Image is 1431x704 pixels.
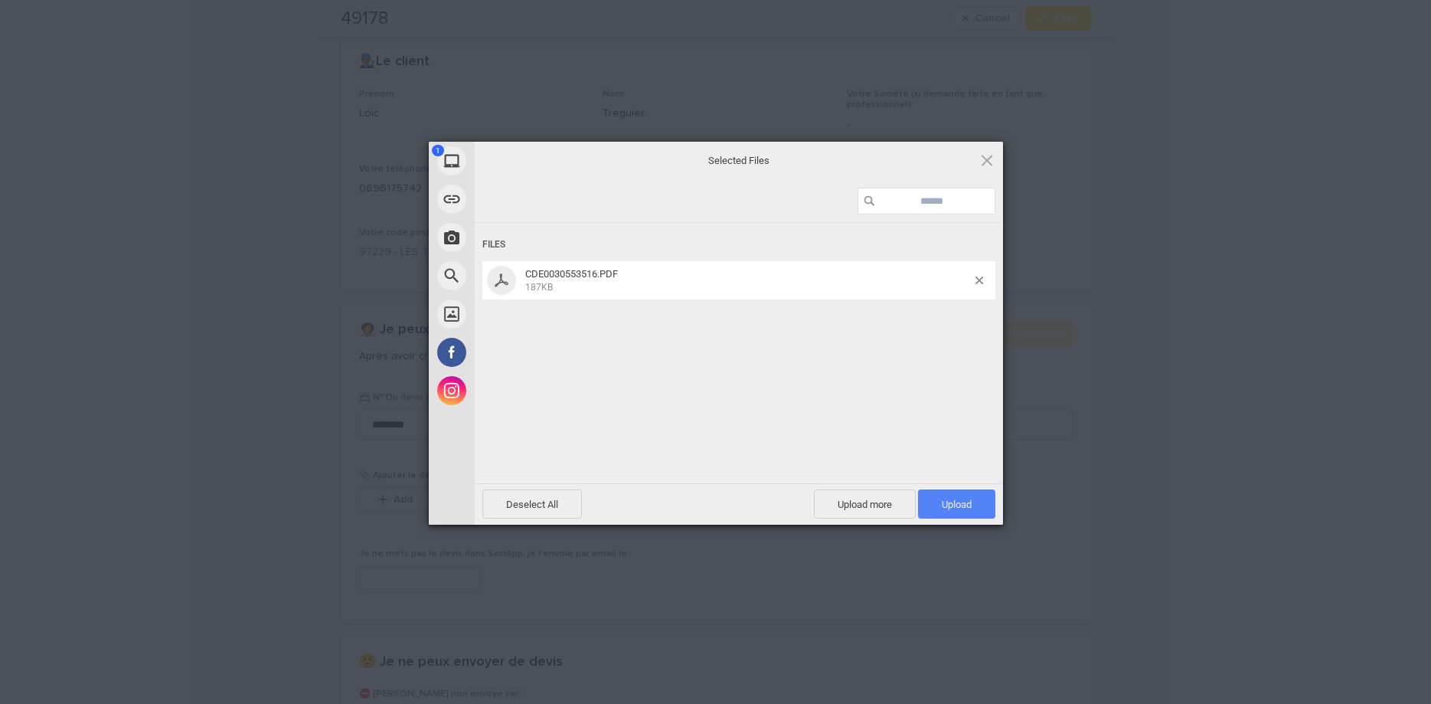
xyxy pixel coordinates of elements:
span: Click here or hit ESC to close picker [979,152,995,169]
span: Upload more [814,490,916,519]
span: 187KB [525,282,553,293]
div: Facebook [429,333,613,372]
span: Selected Files [586,153,892,167]
span: 1 [432,145,444,156]
span: Upload [942,499,972,510]
span: CDE0030553516.PDF [525,268,618,280]
div: Instagram [429,372,613,410]
div: Files [482,231,995,259]
span: Deselect All [482,490,582,519]
div: Take Photo [429,218,613,257]
div: My Device [429,142,613,180]
div: Web Search [429,257,613,295]
span: CDE0030553516.PDF [521,268,975,293]
div: Unsplash [429,295,613,333]
span: Upload [918,490,995,519]
div: Link (URL) [429,180,613,218]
